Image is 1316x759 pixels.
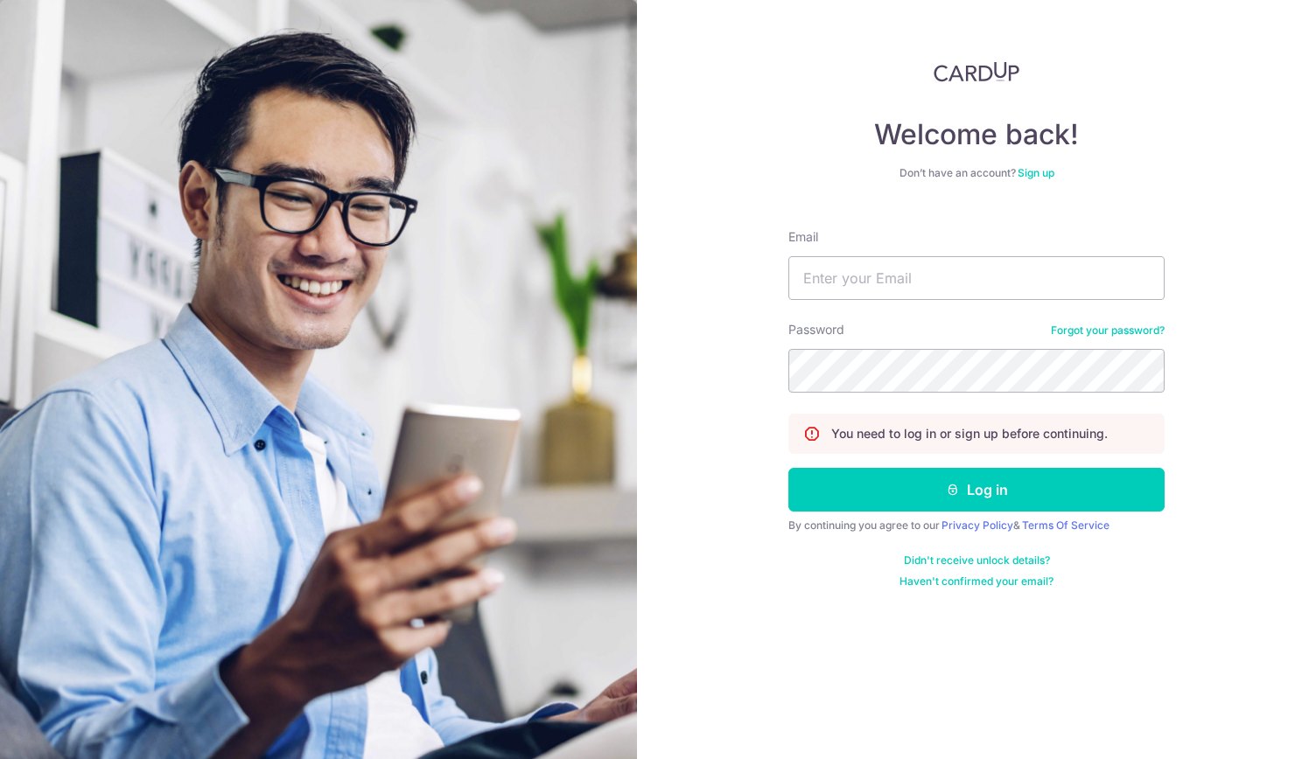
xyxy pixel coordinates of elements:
div: Don’t have an account? [788,166,1165,180]
a: Terms Of Service [1022,519,1109,532]
h4: Welcome back! [788,117,1165,152]
input: Enter your Email [788,256,1165,300]
label: Email [788,228,818,246]
a: Sign up [1018,166,1054,179]
img: CardUp Logo [934,61,1019,82]
button: Log in [788,468,1165,512]
a: Forgot your password? [1051,324,1165,338]
p: You need to log in or sign up before continuing. [831,425,1108,442]
a: Didn't receive unlock details? [904,554,1050,568]
a: Privacy Policy [941,519,1013,532]
a: Haven't confirmed your email? [899,574,1053,588]
div: By continuing you agree to our & [788,519,1165,533]
label: Password [788,321,844,338]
